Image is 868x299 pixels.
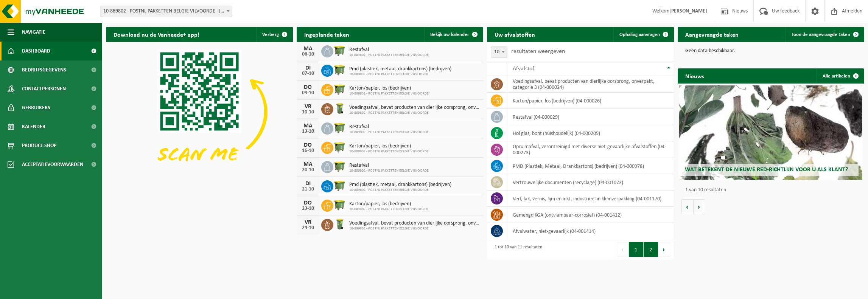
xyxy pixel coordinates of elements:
span: 10-889802 - POSTNL PAKKETTEN BELGIE VILVOORDE [349,72,451,77]
div: DO [300,200,316,206]
span: Restafval [349,124,429,130]
div: 20-10 [300,167,316,173]
span: Karton/papier, los (bedrijven) [349,143,429,149]
div: 21-10 [300,187,316,192]
span: Product Shop [22,136,56,155]
img: WB-1100-HPE-GN-50 [333,141,346,153]
div: 09-10 [300,90,316,96]
div: 13-10 [300,129,316,134]
span: 10-889802 - POSTNL PAKKETTEN BELGIE VILVOORDE [349,226,480,231]
span: Kalender [22,117,45,136]
strong: [PERSON_NAME] [669,8,707,14]
td: gemengd KGA (ontvlambaar-corrosief) (04-001412) [507,207,674,223]
span: Acceptatievoorwaarden [22,155,83,174]
button: Previous [617,242,629,257]
a: Ophaling aanvragen [613,27,673,42]
div: 23-10 [300,206,316,211]
img: WB-1100-HPE-GN-50 [333,121,346,134]
span: Voedingsafval, bevat producten van dierlijke oorsprong, onverpakt, categorie 3 [349,220,480,226]
div: 07-10 [300,71,316,76]
span: Bedrijfsgegevens [22,60,66,79]
div: MA [300,46,316,52]
h2: Aangevraagde taken [678,27,746,42]
span: Karton/papier, los (bedrijven) [349,201,429,207]
span: Pmd (plastiek, metaal, drankkartons) (bedrijven) [349,66,451,72]
span: 10-889802 - POSTNL PAKKETTEN BELGIE VILVOORDE [349,111,480,115]
div: 16-10 [300,148,316,153]
a: Alle artikelen [817,68,863,84]
p: Geen data beschikbaar. [685,48,857,54]
div: DO [300,84,316,90]
span: Pmd (plastiek, metaal, drankkartons) (bedrijven) [349,182,451,188]
span: 10-889802 - POSTNL PAKKETTEN BELGIE VILVOORDE [349,169,429,173]
button: Vorige [681,199,694,214]
span: 10 [491,47,507,57]
button: Volgende [694,199,705,214]
span: Dashboard [22,42,50,60]
td: restafval (04-000029) [507,109,674,125]
span: Ophaling aanvragen [619,32,660,37]
a: Bekijk uw kalender [424,27,482,42]
img: WB-1100-HPE-GN-50 [333,83,346,96]
h2: Download nu de Vanheede+ app! [106,27,207,42]
td: hol glas, bont (huishoudelijk) (04-000209) [507,125,674,141]
img: WB-0140-HPE-GN-50 [333,218,346,231]
span: Toon de aangevraagde taken [792,32,850,37]
a: Wat betekent de nieuwe RED-richtlijn voor u als klant? [679,85,862,180]
span: 10-889802 - POSTNL PAKKETTEN BELGIE VILVOORDE [349,188,451,192]
img: WB-1100-HPE-GN-50 [333,179,346,192]
div: 06-10 [300,52,316,57]
h2: Nieuws [678,68,712,83]
td: verf, lak, vernis, lijm en inkt, industrieel in kleinverpakking (04-001170) [507,191,674,207]
p: 1 van 10 resultaten [685,187,861,193]
img: WB-1100-HPE-GN-50 [333,64,346,76]
h2: Uw afvalstoffen [487,27,543,42]
span: 10-889802 - POSTNL PAKKETTEN BELGIE VILVOORDE [349,130,429,135]
span: 10-889802 - POSTNL PAKKETTEN BELGIE VILVOORDE - VILVOORDE [100,6,232,17]
img: WB-0140-HPE-GN-50 [333,102,346,115]
td: voedingsafval, bevat producten van dierlijke oorsprong, onverpakt, categorie 3 (04-000024) [507,76,674,93]
span: 10-889802 - POSTNL PAKKETTEN BELGIE VILVOORDE [349,207,429,212]
h2: Ingeplande taken [297,27,357,42]
span: 10-889802 - POSTNL PAKKETTEN BELGIE VILVOORDE [349,53,429,57]
td: karton/papier, los (bedrijven) (04-000026) [507,93,674,109]
span: Karton/papier, los (bedrijven) [349,85,429,91]
div: VR [300,104,316,110]
span: 10-889802 - POSTNL PAKKETTEN BELGIE VILVOORDE [349,149,429,154]
img: WB-1100-HPE-GN-50 [333,160,346,173]
td: PMD (Plastiek, Metaal, Drankkartons) (bedrijven) (04-000978) [507,158,674,174]
span: Afvalstof [513,66,534,72]
span: Gebruikers [22,98,50,117]
span: Navigatie [22,23,45,42]
div: 10-10 [300,110,316,115]
td: afvalwater, niet-gevaarlijk (04-001414) [507,223,674,239]
div: MA [300,123,316,129]
span: Restafval [349,47,429,53]
div: VR [300,219,316,225]
img: Download de VHEPlus App [106,42,293,182]
td: opruimafval, verontreinigd met diverse niet-gevaarlijke afvalstoffen (04-000273) [507,141,674,158]
span: Verberg [262,32,279,37]
button: Next [658,242,670,257]
span: Voedingsafval, bevat producten van dierlijke oorsprong, onverpakt, categorie 3 [349,105,480,111]
div: 1 tot 10 van 11 resultaten [491,241,542,258]
span: Restafval [349,163,429,169]
div: MA [300,161,316,167]
span: Bekijk uw kalender [430,32,469,37]
span: Wat betekent de nieuwe RED-richtlijn voor u als klant? [685,167,848,173]
img: WB-1100-HPE-GN-50 [333,44,346,57]
span: Contactpersonen [22,79,66,98]
span: 10-889802 - POSTNL PAKKETTEN BELGIE VILVOORDE [349,91,429,96]
button: 1 [629,242,644,257]
img: WB-1100-HPE-GN-50 [333,198,346,211]
div: 24-10 [300,225,316,231]
div: DO [300,142,316,148]
button: Verberg [256,27,292,42]
label: resultaten weergeven [511,48,565,54]
td: vertrouwelijke documenten (recyclage) (04-001073) [507,174,674,191]
div: DI [300,181,316,187]
button: 2 [644,242,658,257]
a: Toon de aangevraagde taken [786,27,863,42]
